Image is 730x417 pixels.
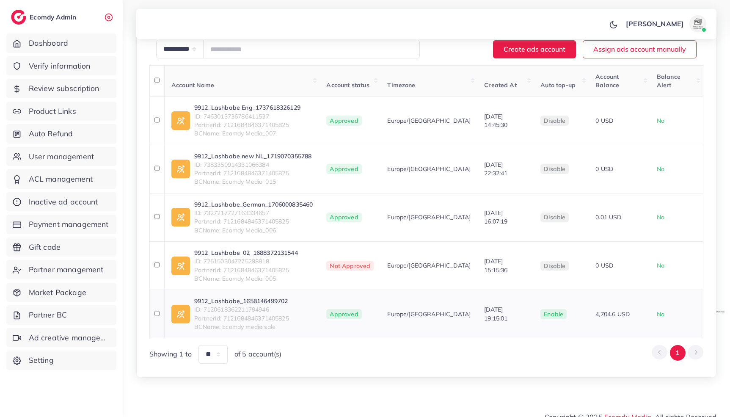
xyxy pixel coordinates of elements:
span: ID: 7383350914331066384 [194,160,311,169]
a: 9912_Lashbabe_1658146499702 [194,297,289,305]
a: [PERSON_NAME]avatar [621,15,710,32]
a: Verify information [6,56,116,76]
a: Gift code [6,237,116,257]
a: Partner management [6,260,116,279]
span: 4,704.6 USD [595,310,630,318]
span: Approved [326,213,361,223]
span: Partner BC [29,309,67,320]
span: No [657,117,664,124]
span: No [657,213,664,221]
img: logo [11,10,26,25]
span: 0.01 USD [595,213,621,221]
span: No [657,310,664,318]
a: Market Package [6,283,116,302]
span: BCName: Ecomdy Media_005 [194,274,298,283]
span: ID: 7120618362211794946 [194,305,289,314]
a: User management [6,147,116,166]
span: Partner management [29,264,104,275]
span: 0 USD [595,165,613,173]
span: Payment management [29,219,109,230]
a: 9912_Lashbabe_02_1688372131544 [194,249,298,257]
a: 9912_Lashbabe_German_1706000835460 [194,200,313,209]
ul: Pagination [652,345,703,361]
span: [DATE] 14:45:30 [484,113,507,129]
span: No [657,165,664,173]
span: disable [544,117,565,124]
span: Verify information [29,61,91,72]
a: Auto Refund [6,124,116,144]
span: disable [544,213,565,221]
img: avatar [689,15,706,32]
span: Account Balance [595,73,619,89]
span: Europe/[GEOGRAPHIC_DATA] [387,261,471,270]
span: PartnerId: 7121684846371405825 [194,314,289,323]
span: [DATE] 16:07:19 [484,209,507,225]
a: logoEcomdy Admin [11,10,78,25]
span: disable [544,165,565,173]
span: Europe/[GEOGRAPHIC_DATA] [387,310,471,318]
span: Approved [326,164,361,174]
span: Inactive ad account [29,196,98,207]
span: Showing 1 to [149,349,192,359]
span: Account status [326,81,369,89]
span: 0 USD [595,117,613,124]
span: enable [544,310,563,318]
span: [DATE] 19:15:01 [484,306,507,322]
span: Market Package [29,287,86,298]
span: PartnerId: 7121684846371405825 [194,217,313,226]
a: Ad creative management [6,328,116,348]
h2: Ecomdy Admin [30,13,78,21]
span: ID: 7463013736786411537 [194,112,300,121]
span: BCName: Ecomdy Media_006 [194,226,313,235]
span: Account Name [171,81,214,89]
span: Auto top-up [540,81,576,89]
img: ic-ad-info.7fc67b75.svg [171,305,190,323]
button: Assign ads account manually [583,40,697,58]
a: Review subscription [6,79,116,98]
span: PartnerId: 7121684846371405825 [194,169,311,177]
a: Product Links [6,102,116,121]
span: of 5 account(s) [234,349,281,359]
span: Not Approved [326,261,374,271]
img: ic-ad-info.7fc67b75.svg [171,111,190,130]
span: Dashboard [29,38,68,49]
span: ACL management [29,174,93,185]
a: Dashboard [6,33,116,53]
a: ACL management [6,169,116,189]
button: Go to page 1 [670,345,686,361]
span: Timezone [387,81,415,89]
span: PartnerId: 7121684846371405825 [194,121,300,129]
span: Auto Refund [29,128,73,139]
button: Create ads account [493,40,576,58]
span: Europe/[GEOGRAPHIC_DATA] [387,116,471,125]
span: Ad creative management [29,332,110,343]
span: disable [544,262,565,270]
span: [DATE] 15:15:36 [484,257,507,273]
a: Payment management [6,215,116,234]
span: Europe/[GEOGRAPHIC_DATA] [387,213,471,221]
a: 9912_Lashbabe Eng_1737618326129 [194,103,300,112]
span: BCName: Ecomdy Media_007 [194,129,300,138]
span: Created At [484,81,517,89]
span: BCName: Ecomdy media sale [194,323,289,331]
span: PartnerId: 7121684846371405825 [194,266,298,274]
span: BCName: Ecomdy Media_015 [194,177,311,186]
span: 0 USD [595,262,613,269]
a: Partner BC [6,305,116,325]
span: Setting [29,355,54,366]
span: Product Links [29,106,76,117]
img: ic-ad-info.7fc67b75.svg [171,160,190,178]
a: Setting [6,351,116,370]
span: ID: 7327217727163334657 [194,209,313,217]
img: ic-ad-info.7fc67b75.svg [171,257,190,275]
span: Gift code [29,242,61,253]
p: [PERSON_NAME] [626,19,684,29]
a: Inactive ad account [6,192,116,212]
span: Approved [326,116,361,126]
a: 9912_Lashbabe new NL_1719070355788 [194,152,311,160]
span: Review subscription [29,83,99,94]
span: ID: 7251503047275298818 [194,257,298,265]
img: ic-ad-info.7fc67b75.svg [171,208,190,226]
span: User management [29,151,94,162]
span: [DATE] 22:32:41 [484,161,507,177]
